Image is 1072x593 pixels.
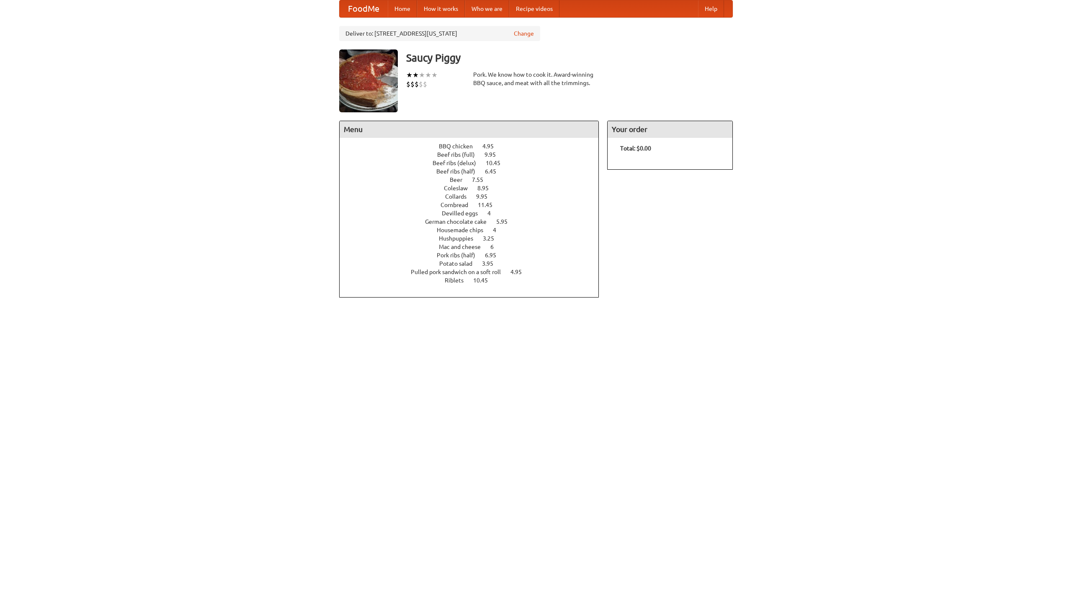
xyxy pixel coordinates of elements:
a: BBQ chicken 4.95 [439,143,509,150]
span: Cornbread [441,202,477,208]
span: 4.95 [482,143,502,150]
a: FoodMe [340,0,388,17]
li: $ [410,80,415,89]
li: ★ [431,70,438,80]
li: $ [423,80,427,89]
span: 3.25 [483,235,502,242]
span: Pork ribs (half) [437,252,484,259]
h3: Saucy Piggy [406,49,733,66]
a: Beer 7.55 [450,176,499,183]
span: Beef ribs (half) [436,168,484,175]
a: How it works [417,0,465,17]
span: 6.95 [485,252,505,259]
a: Mac and cheese 6 [439,243,509,250]
span: Devilled eggs [442,210,486,217]
a: Change [514,29,534,38]
img: angular.jpg [339,49,398,112]
span: Beef ribs (delux) [433,160,484,166]
span: Riblets [445,277,472,284]
a: Who we are [465,0,509,17]
span: 4 [493,227,505,233]
li: ★ [419,70,425,80]
span: 4 [487,210,499,217]
a: Coleslaw 8.95 [444,185,504,192]
h4: Menu [340,121,598,138]
span: 8.95 [477,185,497,192]
a: Beef ribs (half) 6.45 [436,168,512,175]
a: Devilled eggs 4 [442,210,506,217]
span: Collards [445,193,475,200]
a: Collards 9.95 [445,193,503,200]
span: Potato salad [439,260,481,267]
li: $ [415,80,419,89]
span: Beer [450,176,471,183]
span: Housemade chips [437,227,492,233]
span: BBQ chicken [439,143,481,150]
a: Hushpuppies 3.25 [439,235,510,242]
a: Pork ribs (half) 6.95 [437,252,512,259]
span: 10.45 [486,160,509,166]
a: Riblets 10.45 [445,277,503,284]
span: Pulled pork sandwich on a soft roll [411,269,509,275]
li: ★ [425,70,431,80]
span: 11.45 [478,202,501,208]
span: 9.95 [476,193,496,200]
li: ★ [406,70,412,80]
span: 9.95 [484,151,504,158]
span: 5.95 [496,218,516,225]
span: Hushpuppies [439,235,482,242]
div: Deliver to: [STREET_ADDRESS][US_STATE] [339,26,540,41]
li: $ [419,80,423,89]
span: 3.95 [482,260,502,267]
a: Help [698,0,724,17]
a: Pulled pork sandwich on a soft roll 4.95 [411,269,537,275]
span: German chocolate cake [425,218,495,225]
a: Housemade chips 4 [437,227,512,233]
span: Mac and cheese [439,243,489,250]
li: ★ [412,70,419,80]
span: 10.45 [473,277,496,284]
span: Beef ribs (full) [437,151,483,158]
a: Cornbread 11.45 [441,202,508,208]
a: Home [388,0,417,17]
span: 7.55 [472,176,492,183]
h4: Your order [608,121,732,138]
a: Beef ribs (full) 9.95 [437,151,511,158]
span: Coleslaw [444,185,476,192]
a: Potato salad 3.95 [439,260,509,267]
div: Pork. We know how to cook it. Award-winning BBQ sauce, and meat with all the trimmings. [473,70,599,87]
li: $ [406,80,410,89]
a: German chocolate cake 5.95 [425,218,523,225]
a: Beef ribs (delux) 10.45 [433,160,516,166]
span: 6.45 [485,168,505,175]
b: Total: $0.00 [620,145,651,152]
span: 6 [490,243,502,250]
a: Recipe videos [509,0,559,17]
span: 4.95 [510,269,530,275]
